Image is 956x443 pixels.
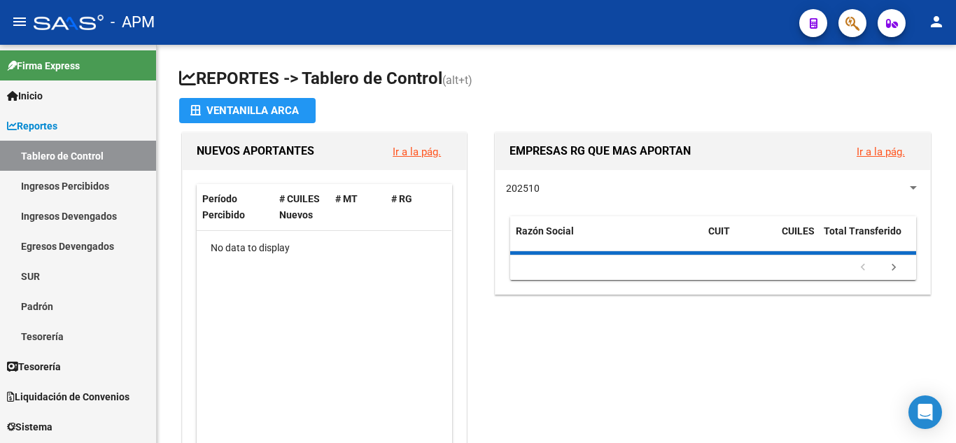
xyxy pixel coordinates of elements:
[7,359,61,374] span: Tesorería
[279,193,320,220] span: # CUILES Nuevos
[197,184,274,230] datatable-header-cell: Período Percibido
[7,118,57,134] span: Reportes
[179,98,316,123] button: Ventanilla ARCA
[11,13,28,30] mat-icon: menu
[509,144,691,157] span: EMPRESAS RG QUE MAS APORTAN
[824,225,901,237] span: Total Transferido
[7,58,80,73] span: Firma Express
[190,98,304,123] div: Ventanilla ARCA
[442,73,472,87] span: (alt+t)
[928,13,945,30] mat-icon: person
[7,88,43,104] span: Inicio
[908,395,942,429] div: Open Intercom Messenger
[335,193,358,204] span: # MT
[7,389,129,405] span: Liquidación de Convenios
[7,419,52,435] span: Sistema
[506,183,540,194] span: 202510
[776,216,818,262] datatable-header-cell: CUILES
[197,231,451,266] div: No data to display
[857,146,905,158] a: Ir a la pág.
[202,193,245,220] span: Período Percibido
[880,260,907,276] a: go to next page
[179,67,934,92] h1: REPORTES -> Tablero de Control
[708,225,730,237] span: CUIT
[510,216,703,262] datatable-header-cell: Razón Social
[330,184,386,230] datatable-header-cell: # MT
[197,144,314,157] span: NUEVOS APORTANTES
[703,216,776,262] datatable-header-cell: CUIT
[111,7,155,38] span: - APM
[845,139,916,164] button: Ir a la pág.
[381,139,452,164] button: Ir a la pág.
[391,193,412,204] span: # RG
[516,225,574,237] span: Razón Social
[274,184,330,230] datatable-header-cell: # CUILES Nuevos
[386,184,442,230] datatable-header-cell: # RG
[850,260,876,276] a: go to previous page
[818,216,916,262] datatable-header-cell: Total Transferido
[393,146,441,158] a: Ir a la pág.
[782,225,815,237] span: CUILES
